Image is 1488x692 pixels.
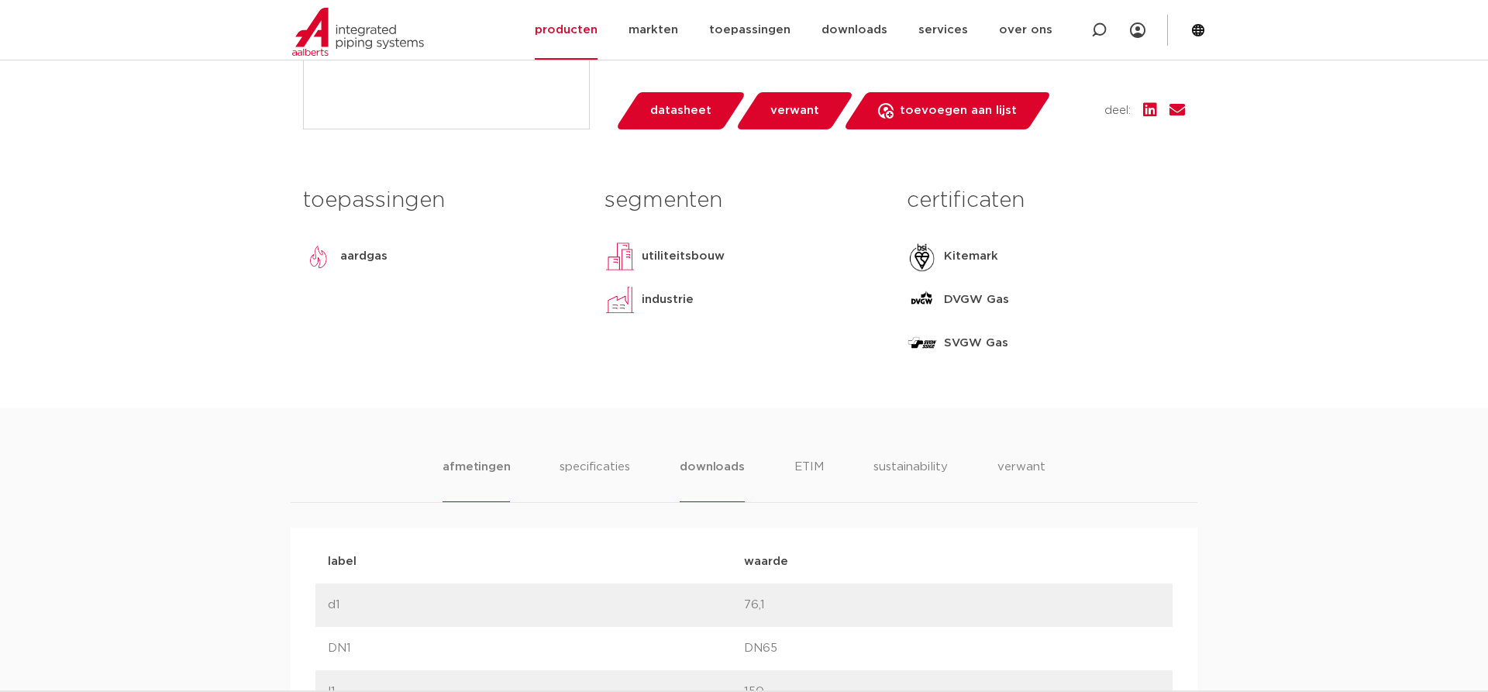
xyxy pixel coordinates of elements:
p: aardgas [340,247,387,266]
a: verwant [735,92,854,129]
p: label [328,553,744,571]
span: verwant [770,98,819,123]
p: d1 [328,596,744,615]
span: toevoegen aan lijst [900,98,1017,123]
p: DN65 [744,639,1160,658]
p: waarde [744,553,1160,571]
img: SVGW Gas [907,328,938,359]
li: verwant [997,458,1045,502]
img: DVGW Gas [907,284,938,315]
p: DVGW Gas [944,291,1009,309]
h3: toepassingen [303,185,581,216]
p: industrie [642,291,694,309]
span: deel: [1104,102,1131,120]
span: datasheet [650,98,711,123]
p: Kitemark [944,247,998,266]
img: Kitemark [907,241,938,272]
li: specificaties [560,458,630,502]
h3: segmenten [604,185,883,216]
a: datasheet [615,92,746,129]
img: aardgas [303,241,334,272]
p: DN1 [328,639,744,658]
li: sustainability [873,458,948,502]
h3: certificaten [907,185,1185,216]
li: afmetingen [443,458,510,502]
p: utiliteitsbouw [642,247,725,266]
li: ETIM [794,458,824,502]
p: 76,1 [744,596,1160,615]
img: industrie [604,284,635,315]
img: utiliteitsbouw [604,241,635,272]
p: SVGW Gas [944,334,1008,353]
li: downloads [680,458,744,502]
